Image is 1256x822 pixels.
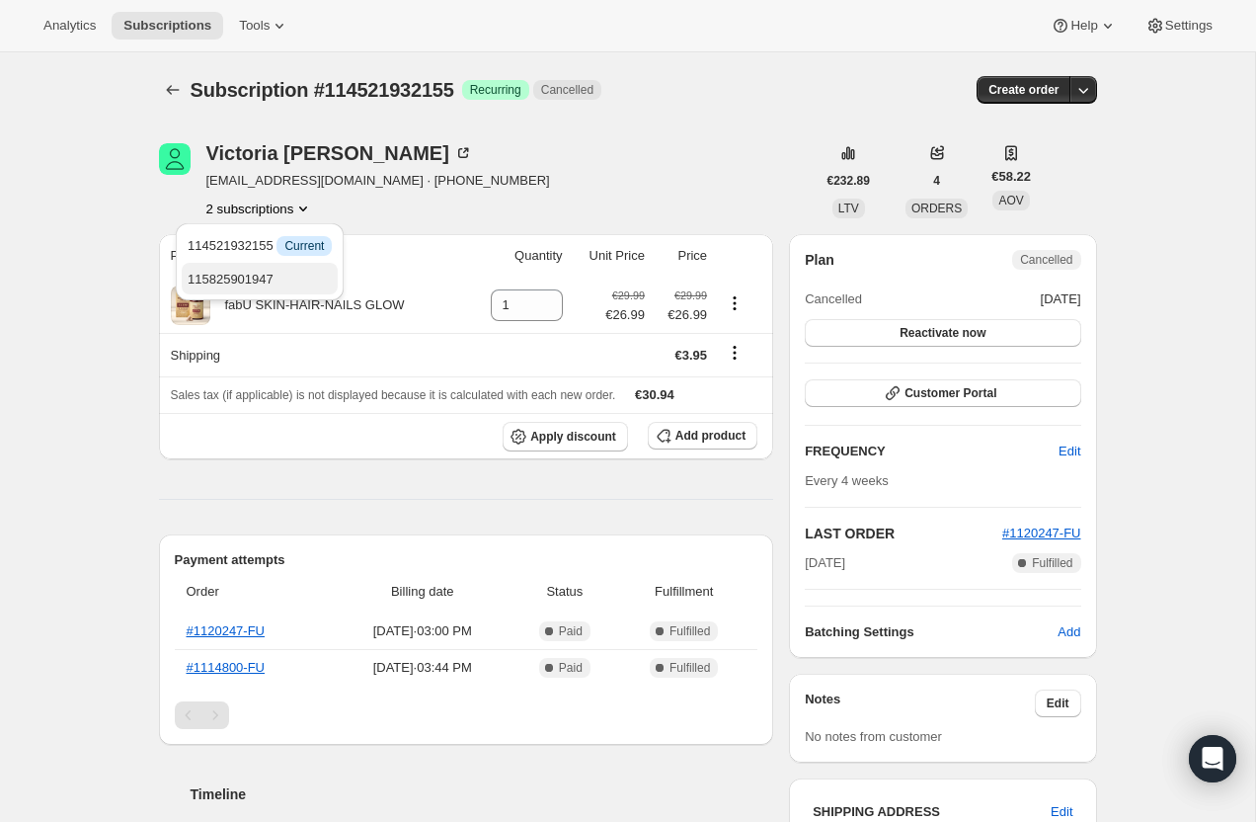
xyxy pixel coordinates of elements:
[805,442,1059,461] h2: FREQUENCY
[675,428,746,444] span: Add product
[1035,690,1081,717] button: Edit
[519,582,611,602] span: Status
[123,18,211,34] span: Subscriptions
[43,18,96,34] span: Analytics
[651,234,713,278] th: Price
[1039,12,1129,40] button: Help
[112,12,223,40] button: Subscriptions
[159,234,466,278] th: Product
[239,18,270,34] span: Tools
[657,305,707,325] span: €26.99
[188,272,274,287] span: 115825901947
[1020,252,1072,268] span: Cancelled
[805,473,889,488] span: Every 4 weeks
[470,82,521,98] span: Recurring
[191,79,454,101] span: Subscription #114521932155
[612,289,645,301] small: €29.99
[719,342,750,364] button: Shipping actions
[813,802,1051,822] h3: SHIPPING ADDRESS
[206,143,473,163] div: Victoria [PERSON_NAME]
[171,388,616,402] span: Sales tax (if applicable) is not displayed because it is calculated with each new order.
[541,82,593,98] span: Cancelled
[559,623,583,639] span: Paid
[977,76,1070,104] button: Create order
[338,621,508,641] span: [DATE] · 03:00 PM
[284,238,324,254] span: Current
[1070,18,1097,34] span: Help
[1047,696,1069,711] span: Edit
[805,622,1058,642] h6: Batching Settings
[559,660,583,676] span: Paid
[1165,18,1213,34] span: Settings
[622,582,746,602] span: Fulfillment
[988,82,1059,98] span: Create order
[1058,622,1080,642] span: Add
[466,234,569,278] th: Quantity
[187,660,266,675] a: #1114800-FU
[911,202,962,215] span: ORDERS
[159,143,191,175] span: Victoria Roberts
[805,250,834,270] h2: Plan
[1002,524,1081,543] button: #1120247-FU
[159,333,466,376] th: Shipping
[904,385,996,401] span: Customer Portal
[674,289,707,301] small: €29.99
[991,167,1031,187] span: €58.22
[569,234,651,278] th: Unit Price
[1189,735,1236,782] div: Open Intercom Messenger
[503,422,628,452] button: Apply discount
[921,167,952,195] button: 4
[530,429,616,445] span: Apply discount
[182,229,338,261] button: 114521932155 InfoCurrent
[998,194,1023,207] span: AOV
[175,701,758,729] nav: Pagination
[648,422,757,450] button: Add product
[805,729,942,744] span: No notes from customer
[32,12,108,40] button: Analytics
[816,167,882,195] button: €232.89
[1051,802,1072,822] span: Edit
[182,263,338,294] button: 115825901947
[338,582,508,602] span: Billing date
[805,289,862,309] span: Cancelled
[675,348,708,363] span: €3.95
[338,658,508,678] span: [DATE] · 03:44 PM
[805,524,1002,543] h2: LAST ORDER
[1032,555,1072,571] span: Fulfilled
[1059,442,1080,461] span: Edit
[719,292,750,314] button: Product actions
[188,238,332,253] span: 114521932155
[1047,436,1092,467] button: Edit
[805,319,1080,347] button: Reactivate now
[1046,616,1092,648] button: Add
[187,623,266,638] a: #1120247-FU
[838,202,859,215] span: LTV
[175,570,332,614] th: Order
[1002,526,1081,540] a: #1120247-FU
[669,660,710,676] span: Fulfilled
[635,387,674,402] span: €30.94
[827,173,870,189] span: €232.89
[805,690,1035,717] h3: Notes
[933,173,940,189] span: 4
[805,379,1080,407] button: Customer Portal
[191,784,774,804] h2: Timeline
[210,295,405,315] div: fabÜ SKIN-HAIR-NAILS GLOW
[900,325,985,341] span: Reactivate now
[175,550,758,570] h2: Payment attempts
[227,12,301,40] button: Tools
[669,623,710,639] span: Fulfilled
[206,199,314,218] button: Product actions
[1041,289,1081,309] span: [DATE]
[159,76,187,104] button: Subscriptions
[206,171,550,191] span: [EMAIL_ADDRESS][DOMAIN_NAME] · [PHONE_NUMBER]
[1134,12,1224,40] button: Settings
[605,305,645,325] span: €26.99
[805,553,845,573] span: [DATE]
